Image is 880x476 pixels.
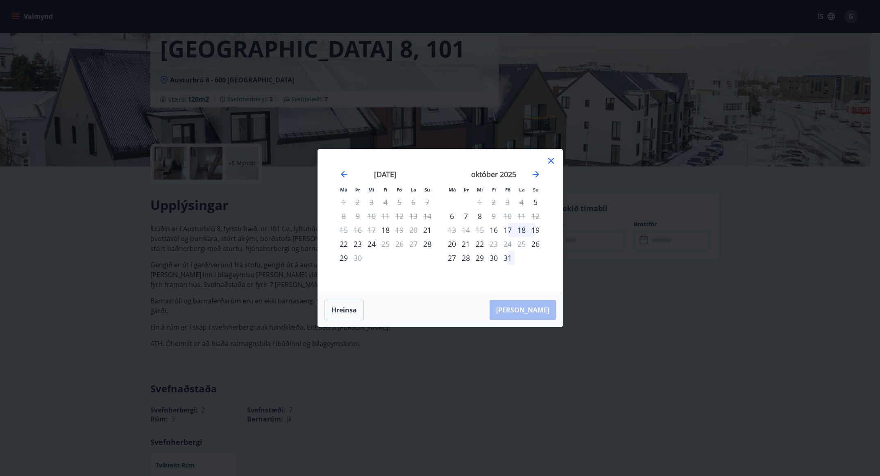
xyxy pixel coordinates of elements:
div: 27 [445,251,459,265]
td: Choose þriðjudagur, 21. október 2025 as your check-in date. It’s available. [459,237,473,251]
td: Choose fimmtudagur, 30. október 2025 as your check-in date. It’s available. [487,251,501,265]
td: Choose mánudagur, 20. október 2025 as your check-in date. It’s available. [445,237,459,251]
div: 19 [528,223,542,237]
td: Not available. föstudagur, 5. september 2025 [392,195,406,209]
td: Not available. sunnudagur, 14. september 2025 [420,209,434,223]
td: Not available. laugardagur, 27. september 2025 [406,237,420,251]
td: Choose sunnudagur, 19. október 2025 as your check-in date. It’s available. [528,223,542,237]
small: Mi [368,187,374,193]
td: Choose föstudagur, 31. október 2025 as your check-in date. It’s available. [501,251,515,265]
td: Not available. laugardagur, 25. október 2025 [515,237,528,251]
td: Not available. þriðjudagur, 2. september 2025 [351,195,365,209]
td: Not available. miðvikudagur, 15. október 2025 [473,223,487,237]
td: Not available. miðvikudagur, 1. október 2025 [473,195,487,209]
div: 22 [337,237,351,251]
td: Choose fimmtudagur, 16. október 2025 as your check-in date. It’s available. [487,223,501,237]
td: Not available. sunnudagur, 7. september 2025 [420,195,434,209]
small: Fi [383,187,388,193]
small: Fö [397,187,402,193]
td: Choose mánudagur, 22. september 2025 as your check-in date. It’s available. [337,237,351,251]
td: Not available. laugardagur, 6. september 2025 [406,195,420,209]
td: Not available. fimmtudagur, 2. október 2025 [487,195,501,209]
td: Choose sunnudagur, 28. september 2025 as your check-in date. It’s available. [420,237,434,251]
td: Not available. fimmtudagur, 23. október 2025 [487,237,501,251]
div: 21 [459,237,473,251]
td: Not available. þriðjudagur, 9. september 2025 [351,209,365,223]
td: Not available. fimmtudagur, 11. september 2025 [379,209,392,223]
div: 31 [501,251,515,265]
strong: [DATE] [374,169,397,179]
td: Choose sunnudagur, 5. október 2025 as your check-in date. It’s available. [528,195,542,209]
div: Aðeins útritun í boði [392,223,406,237]
td: Not available. þriðjudagur, 30. september 2025 [351,251,365,265]
td: Not available. mánudagur, 8. september 2025 [337,209,351,223]
td: Not available. mánudagur, 1. september 2025 [337,195,351,209]
div: Move forward to switch to the next month. [531,169,541,179]
td: Choose miðvikudagur, 24. september 2025 as your check-in date. It’s available. [365,237,379,251]
td: Not available. miðvikudagur, 3. september 2025 [365,195,379,209]
strong: október 2025 [471,169,516,179]
small: Su [424,187,430,193]
small: Fö [505,187,510,193]
small: Má [340,187,347,193]
div: 18 [515,223,528,237]
td: Choose mánudagur, 29. september 2025 as your check-in date. It’s available. [337,251,351,265]
td: Not available. þriðjudagur, 16. september 2025 [351,223,365,237]
small: La [519,187,525,193]
td: Choose miðvikudagur, 22. október 2025 as your check-in date. It’s available. [473,237,487,251]
td: Not available. laugardagur, 4. október 2025 [515,195,528,209]
td: Not available. fimmtudagur, 9. október 2025 [487,209,501,223]
td: Choose þriðjudagur, 7. október 2025 as your check-in date. It’s available. [459,209,473,223]
td: Not available. föstudagur, 19. september 2025 [392,223,406,237]
div: Aðeins útritun í boði [487,209,501,223]
td: Choose miðvikudagur, 8. október 2025 as your check-in date. It’s available. [473,209,487,223]
div: 22 [473,237,487,251]
button: Hreinsa [324,300,364,320]
td: Not available. föstudagur, 26. september 2025 [392,237,406,251]
div: 6 [445,209,459,223]
td: Not available. föstudagur, 24. október 2025 [501,237,515,251]
small: Fi [492,187,496,193]
td: Choose mánudagur, 6. október 2025 as your check-in date. It’s available. [445,209,459,223]
td: Not available. laugardagur, 11. október 2025 [515,209,528,223]
td: Not available. fimmtudagur, 25. september 2025 [379,237,392,251]
td: Not available. mánudagur, 13. október 2025 [445,223,459,237]
small: La [411,187,416,193]
div: 29 [337,251,351,265]
small: Mi [477,187,483,193]
div: 29 [473,251,487,265]
div: Aðeins innritun í boði [528,195,542,209]
div: 23 [351,237,365,251]
td: Not available. föstudagur, 3. október 2025 [501,195,515,209]
td: Choose föstudagur, 17. október 2025 as your check-in date. It’s available. [501,223,515,237]
div: Aðeins innritun í boði [379,223,392,237]
td: Not available. miðvikudagur, 10. september 2025 [365,209,379,223]
div: 7 [459,209,473,223]
td: Choose laugardagur, 18. október 2025 as your check-in date. It’s available. [515,223,528,237]
div: Aðeins innritun í boði [420,237,434,251]
div: Aðeins innritun í boði [420,223,434,237]
small: Su [533,187,539,193]
div: 24 [365,237,379,251]
td: Not available. föstudagur, 10. október 2025 [501,209,515,223]
td: Not available. mánudagur, 15. september 2025 [337,223,351,237]
td: Not available. miðvikudagur, 17. september 2025 [365,223,379,237]
td: Not available. fimmtudagur, 4. september 2025 [379,195,392,209]
td: Not available. sunnudagur, 12. október 2025 [528,209,542,223]
div: 28 [459,251,473,265]
td: Choose þriðjudagur, 28. október 2025 as your check-in date. It’s available. [459,251,473,265]
td: Choose mánudagur, 27. október 2025 as your check-in date. It’s available. [445,251,459,265]
small: Má [449,187,456,193]
td: Choose fimmtudagur, 18. september 2025 as your check-in date. It’s available. [379,223,392,237]
td: Not available. laugardagur, 20. september 2025 [406,223,420,237]
td: Not available. þriðjudagur, 14. október 2025 [459,223,473,237]
div: Aðeins innritun í boði [528,237,542,251]
div: Move backward to switch to the previous month. [339,169,349,179]
div: 17 [501,223,515,237]
div: 30 [487,251,501,265]
div: Aðeins útritun í boði [351,251,365,265]
div: Calendar [328,159,553,283]
div: Aðeins útritun í boði [487,237,501,251]
td: Choose miðvikudagur, 29. október 2025 as your check-in date. It’s available. [473,251,487,265]
div: Aðeins innritun í boði [487,223,501,237]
